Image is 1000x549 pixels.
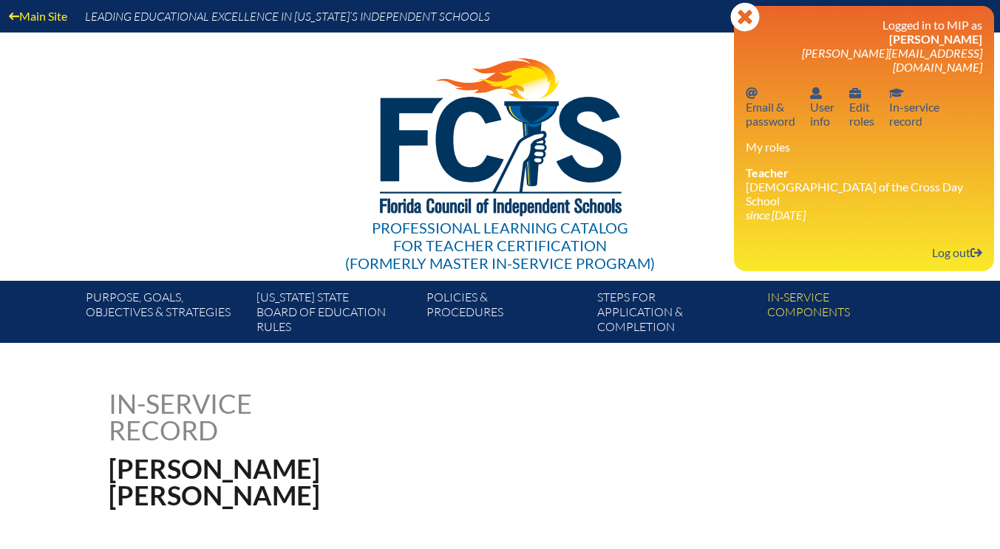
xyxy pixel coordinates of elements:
[746,208,806,222] i: since [DATE]
[740,83,801,131] a: Email passwordEmail &password
[109,390,407,443] h1: In-service record
[802,46,982,74] span: [PERSON_NAME][EMAIL_ADDRESS][DOMAIN_NAME]
[970,247,982,259] svg: Log out
[889,87,904,99] svg: In-service record
[746,87,758,99] svg: Email password
[393,236,607,254] span: for Teacher Certification
[3,6,73,26] a: Main Site
[746,166,982,222] li: [DEMOGRAPHIC_DATA] of the Cross Day School
[730,2,760,32] svg: Close
[80,287,250,343] a: Purpose, goals,objectives & strategies
[591,287,761,343] a: Steps forapplication & completion
[421,287,591,343] a: Policies &Procedures
[883,83,945,131] a: In-service recordIn-servicerecord
[251,287,421,343] a: [US_STATE] StateBoard of Education rules
[761,287,931,343] a: In-servicecomponents
[746,140,982,154] h3: My roles
[345,219,655,272] div: Professional Learning Catalog (formerly Master In-service Program)
[347,33,653,234] img: FCISlogo221.eps
[889,32,982,46] span: [PERSON_NAME]
[109,455,594,508] h1: [PERSON_NAME] [PERSON_NAME]
[849,87,861,99] svg: User info
[926,242,988,262] a: Log outLog out
[843,83,880,131] a: User infoEditroles
[804,83,840,131] a: User infoUserinfo
[746,18,982,74] h3: Logged in to MIP as
[746,166,789,180] span: Teacher
[810,87,822,99] svg: User info
[339,30,661,275] a: Professional Learning Catalog for Teacher Certification(formerly Master In-service Program)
